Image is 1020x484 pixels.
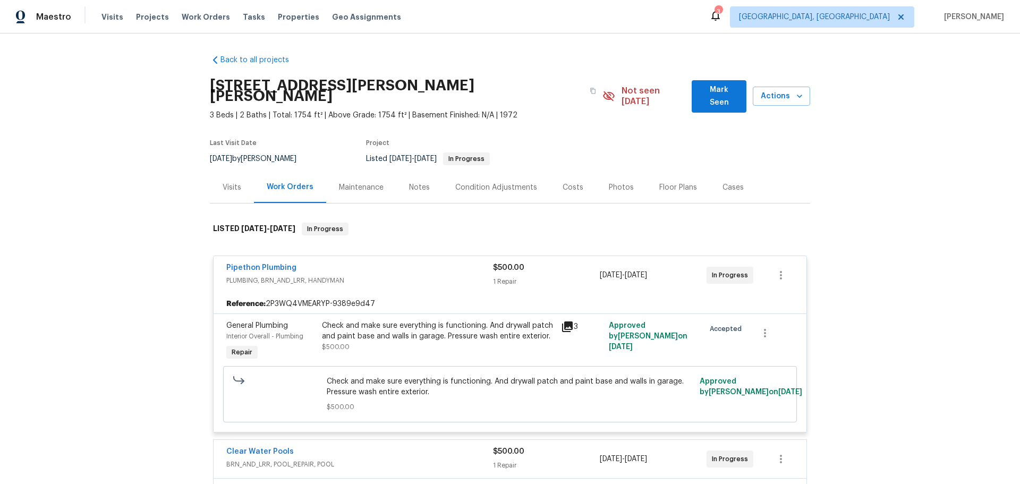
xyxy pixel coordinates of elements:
span: Listed [366,155,490,163]
div: Cases [722,182,744,193]
span: [DATE] [389,155,412,163]
span: Actions [761,90,802,103]
a: Pipethon Plumbing [226,264,296,271]
span: [DATE] [625,455,647,463]
span: [DATE] [625,271,647,279]
div: 2P3WQ4VMEARYP-9389e9d47 [214,294,806,313]
span: [DATE] [778,388,802,396]
span: Interior Overall - Plumbing [226,333,303,339]
span: - [389,155,437,163]
div: Work Orders [267,182,313,192]
span: In Progress [444,156,489,162]
div: Costs [563,182,583,193]
div: Visits [223,182,241,193]
button: Actions [753,87,810,106]
div: Condition Adjustments [455,182,537,193]
span: Maestro [36,12,71,22]
span: - [600,270,647,281]
div: 3 [715,6,722,17]
span: $500.00 [493,448,524,455]
span: [DATE] [609,343,633,351]
span: - [241,225,295,232]
span: Tasks [243,13,265,21]
span: Repair [227,347,257,358]
div: Check and make sure everything is functioning. And drywall patch and paint base and walls in gara... [322,320,555,342]
button: Copy Address [583,81,602,100]
span: [DATE] [600,271,622,279]
span: Projects [136,12,169,22]
div: Floor Plans [659,182,697,193]
span: Check and make sure everything is functioning. And drywall patch and paint base and walls in gara... [327,376,694,397]
span: Accepted [710,324,746,334]
span: [GEOGRAPHIC_DATA], [GEOGRAPHIC_DATA] [739,12,890,22]
span: Work Orders [182,12,230,22]
div: 1 Repair [493,460,600,471]
div: Photos [609,182,634,193]
span: Properties [278,12,319,22]
div: Maintenance [339,182,384,193]
div: 1 Repair [493,276,600,287]
span: Visits [101,12,123,22]
span: 3 Beds | 2 Baths | Total: 1754 ft² | Above Grade: 1754 ft² | Basement Finished: N/A | 1972 [210,110,602,121]
h2: [STREET_ADDRESS][PERSON_NAME][PERSON_NAME] [210,80,583,101]
div: Notes [409,182,430,193]
span: [DATE] [270,225,295,232]
span: Geo Assignments [332,12,401,22]
span: [DATE] [414,155,437,163]
a: Clear Water Pools [226,448,294,455]
span: - [600,454,647,464]
span: $500.00 [327,402,694,412]
span: $500.00 [322,344,350,350]
span: In Progress [712,270,752,281]
span: [DATE] [600,455,622,463]
span: Project [366,140,389,146]
span: [DATE] [210,155,232,163]
span: Not seen [DATE] [622,86,686,107]
span: General Plumbing [226,322,288,329]
span: [DATE] [241,225,267,232]
h6: LISTED [213,223,295,235]
span: [PERSON_NAME] [940,12,1004,22]
span: Last Visit Date [210,140,257,146]
span: In Progress [303,224,347,234]
div: 3 [561,320,602,333]
button: Mark Seen [692,80,746,113]
span: Approved by [PERSON_NAME] on [609,322,687,351]
div: by [PERSON_NAME] [210,152,309,165]
span: Mark Seen [700,83,738,109]
span: PLUMBING, BRN_AND_LRR, HANDYMAN [226,275,493,286]
b: Reference: [226,299,266,309]
span: In Progress [712,454,752,464]
div: LISTED [DATE]-[DATE]In Progress [210,212,810,246]
span: $500.00 [493,264,524,271]
span: BRN_AND_LRR, POOL_REPAIR, POOL [226,459,493,470]
span: Approved by [PERSON_NAME] on [700,378,802,396]
a: Back to all projects [210,55,312,65]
